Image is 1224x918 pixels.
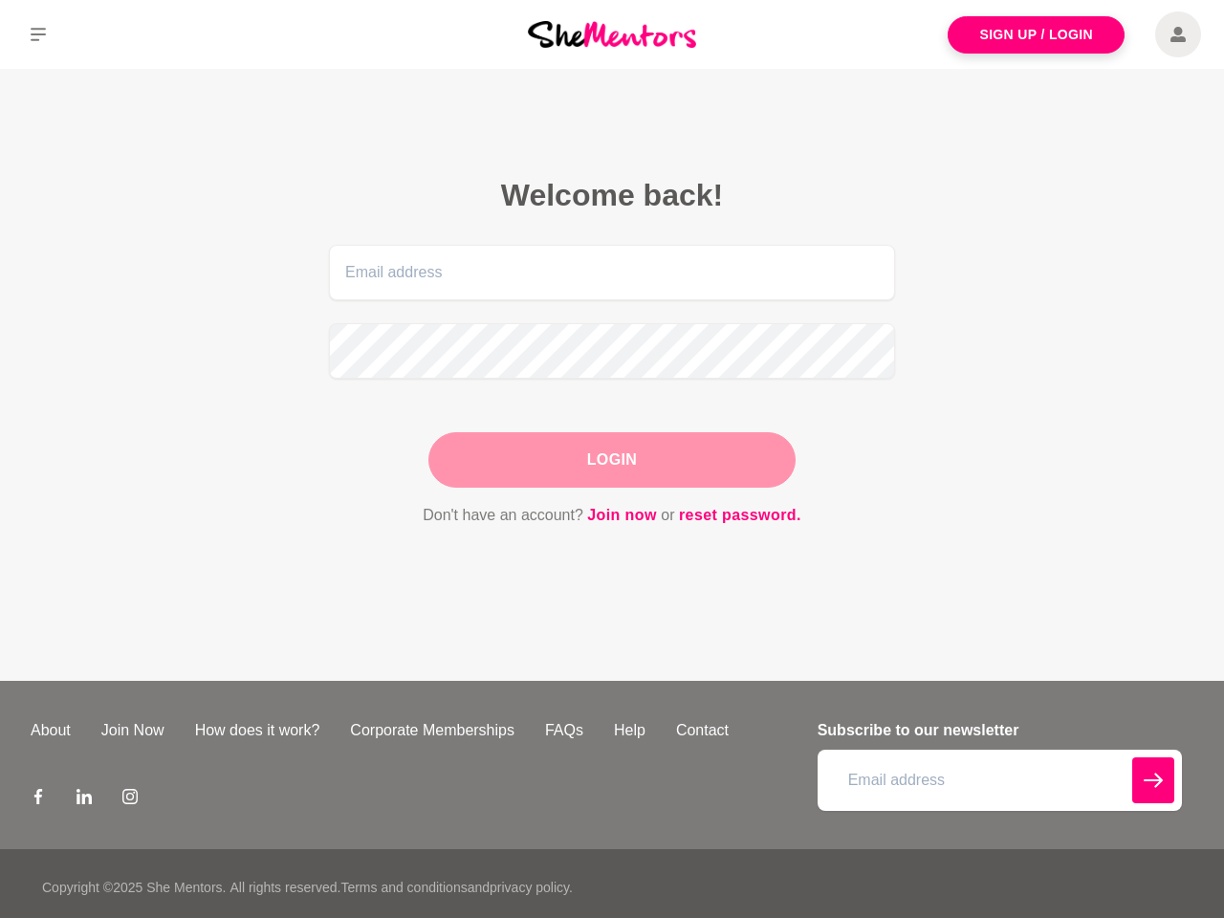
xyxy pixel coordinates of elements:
[15,719,86,742] a: About
[329,176,895,214] h2: Welcome back!
[679,503,801,528] a: reset password.
[329,245,895,300] input: Email address
[329,503,895,528] p: Don't have an account? or
[180,719,336,742] a: How does it work?
[86,719,180,742] a: Join Now
[335,719,530,742] a: Corporate Memberships
[76,788,92,811] a: LinkedIn
[948,16,1125,54] a: Sign Up / Login
[587,503,657,528] a: Join now
[122,788,138,811] a: Instagram
[528,21,696,47] img: She Mentors Logo
[229,878,572,898] p: All rights reserved. and .
[661,719,744,742] a: Contact
[818,719,1182,742] h4: Subscribe to our newsletter
[340,880,467,895] a: Terms and conditions
[818,750,1182,811] input: Email address
[490,880,569,895] a: privacy policy
[599,719,661,742] a: Help
[31,788,46,811] a: Facebook
[42,878,226,898] p: Copyright © 2025 She Mentors .
[530,719,599,742] a: FAQs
